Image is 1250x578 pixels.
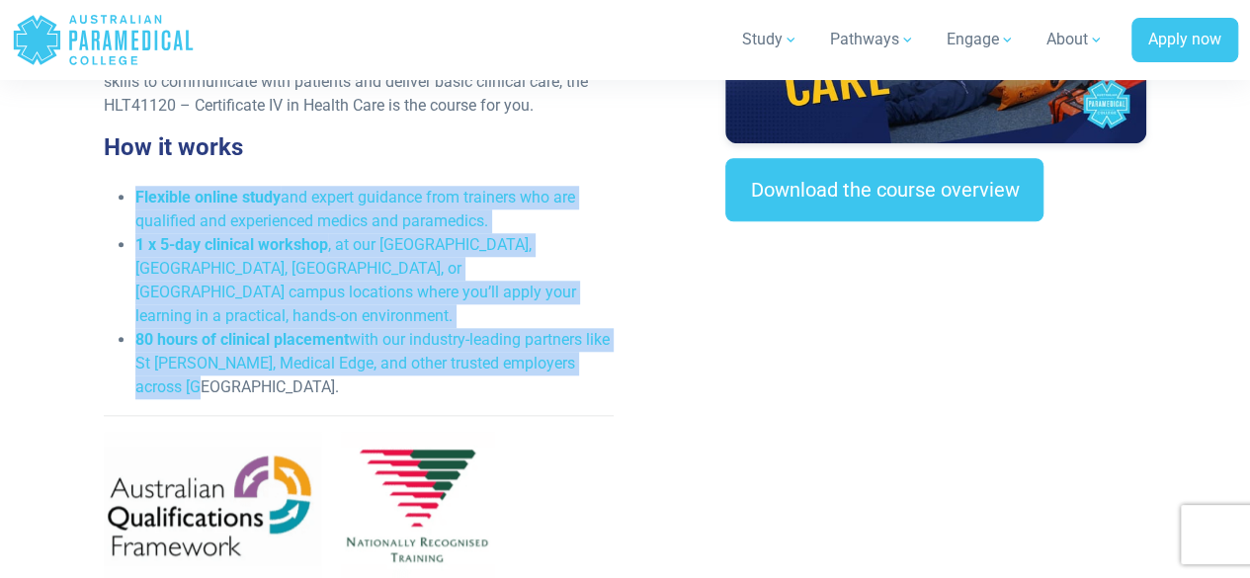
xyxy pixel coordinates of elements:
li: with our industry-leading partners like St [PERSON_NAME], Medical Edge, and other trusted employe... [135,328,613,399]
strong: 1 x 5-day clinical workshop [135,235,328,254]
strong: Flexible online study [135,188,281,206]
iframe: EmbedSocial Universal Widget [725,261,1146,380]
a: Study [730,12,810,67]
h3: How it works [104,133,613,162]
li: , at our [GEOGRAPHIC_DATA], [GEOGRAPHIC_DATA], [GEOGRAPHIC_DATA], or [GEOGRAPHIC_DATA] campus loc... [135,233,613,328]
strong: 80 hours of clinical placement [135,330,349,349]
a: Apply now [1131,18,1238,63]
a: Download the course overview [725,158,1043,221]
li: and expert guidance from trainers who are qualified and experienced medics and paramedics. [135,186,613,233]
a: Australian Paramedical College [12,8,195,72]
a: About [1035,12,1116,67]
a: Engage [935,12,1027,67]
a: Pathways [818,12,927,67]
